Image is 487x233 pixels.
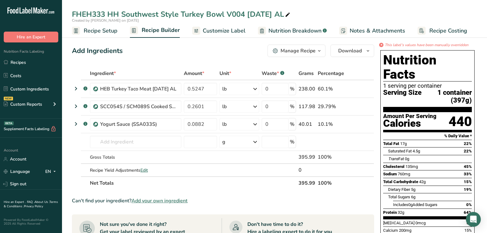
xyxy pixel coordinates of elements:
div: 10.1% [318,121,345,128]
span: Customize Label [203,27,246,35]
span: 33% [464,172,472,176]
a: About Us . [34,200,49,204]
span: 17g [400,141,407,146]
div: Recipe Yield Adjustments [90,167,181,174]
span: 0g [408,202,413,207]
div: Waste [262,70,284,77]
span: 64% [464,210,472,215]
span: Unit [219,70,231,77]
a: Recipe Builder [130,23,180,38]
div: HEB Turkey Taco Meat [DATE] AL [100,85,178,93]
span: 42g [419,179,426,184]
span: Notes & Attachments [350,27,405,35]
span: 0% [466,202,472,207]
span: Edit [140,167,148,173]
div: BETA [4,121,14,125]
span: Dietary Fiber [388,187,410,192]
span: Protein [383,210,397,215]
span: Ingredient [90,70,116,77]
span: Recipe Setup [84,27,117,35]
div: 0 [299,166,315,174]
div: 29.79% [318,103,345,110]
span: Includes Added Sugars [393,202,437,207]
span: Calcium [383,228,398,233]
button: Manage Recipe [268,45,325,57]
span: Recipe Costing [429,27,467,35]
a: Customize Label [192,24,246,38]
i: Trans [388,156,398,161]
div: lb [222,121,227,128]
th: 395.99 [297,176,317,189]
input: Add Ingredient [90,136,181,148]
span: 32g [398,210,404,215]
a: Recipe Costing [418,24,467,38]
a: Privacy Policy [24,204,43,209]
a: Recipe Setup [72,24,117,38]
span: 0mcg [415,221,426,225]
button: Hire an Expert [4,32,58,42]
span: Saturated Fat [388,149,412,153]
a: Notes & Attachments [339,24,405,38]
span: Total Carbohydrate [383,179,418,184]
img: Sub Recipe [93,104,98,109]
div: g [222,138,225,146]
span: 0g [405,156,409,161]
div: EN [45,168,58,175]
a: Hire an Expert . [4,200,26,204]
div: SCC054S / SCM089S Cooked Southwest Rice [DATE] AL [100,103,178,110]
span: Sodium [383,172,397,176]
div: FHEH333 HH Southwest Style Turkey Bowl V004 [DATE] AL [72,9,291,20]
span: 135mg [405,164,418,169]
span: Download [338,47,362,55]
span: 1 container (397g) [422,89,472,104]
div: Open Intercom Messenger [466,212,481,227]
div: 117.98 [299,103,315,110]
span: 200mg [399,228,411,233]
a: Terms & Conditions . [4,200,58,209]
span: 4.5g [413,149,420,153]
span: 760mg [398,172,410,176]
div: Add Ingredients [72,46,123,56]
img: Sub Recipe [93,87,98,91]
div: NEW [4,97,13,100]
div: Powered By FoodLabelMaker © 2025 All Rights Reserved [4,218,58,226]
div: Amount Per Serving [383,113,436,119]
span: Total Fat [383,141,399,146]
span: 45% [464,164,472,169]
div: Custom Reports [4,101,42,108]
div: 1 serving per container [383,83,472,89]
a: Language [4,166,30,177]
div: 60.1% [318,85,345,93]
span: 22% [464,149,472,153]
th: 100% [317,176,346,189]
span: 15% [464,179,472,184]
span: Recipe Builder [142,26,180,34]
span: Amount [184,70,204,77]
div: lb [222,103,227,110]
span: Add your own ingredient [131,197,188,204]
a: FAQ . [27,200,34,204]
i: This label's values have been manually overridden [385,42,468,48]
span: 22% [464,141,472,146]
span: 19% [464,187,472,192]
span: 15% [464,228,472,233]
div: 100% [318,153,345,161]
div: Manage Recipe [281,47,316,55]
div: Yogurt Sauce (SSA033S) [100,121,178,128]
span: Created by [PERSON_NAME] on [DATE] [72,18,139,23]
span: 6g [411,195,415,199]
h1: Nutrition Facts [383,53,472,81]
div: Can't find your ingredient? [72,197,374,204]
span: Percentage [318,70,344,77]
section: % Daily Value * [383,132,472,140]
div: lb [222,85,227,93]
img: Sub Recipe [93,122,98,127]
span: Serving Size [383,89,422,104]
span: Grams [299,70,314,77]
span: Total Sugars [388,195,410,199]
div: 395.99 [299,153,315,161]
span: Nutrition Breakdown [268,27,321,35]
th: Net Totals [89,176,297,189]
div: Calories [383,119,436,128]
a: Nutrition Breakdown [258,24,327,38]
